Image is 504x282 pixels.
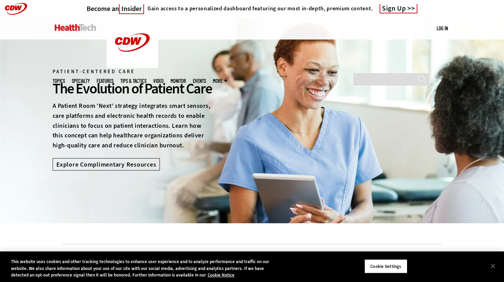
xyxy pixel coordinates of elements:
[53,158,160,170] a: Explore Complimentary Resources
[120,78,146,83] a: Tips & Tactics
[55,24,96,31] img: Home
[171,78,186,83] a: MonITor
[485,258,501,273] button: Close
[53,78,65,83] span: Topics
[208,272,234,278] a: More information about your privacy
[72,78,90,83] span: Specialty
[147,5,373,12] h4: Gain access to a personalized dashboard featuring our most in-depth, premium content.
[53,79,212,98] div: The Evolution of Patient Care
[380,4,417,13] a: Sign Up
[119,4,144,14] span: Insider
[97,78,113,83] a: Features
[144,5,373,12] a: Gain access to a personalized dashboard featuring our most in-depth, premium content.
[193,78,206,83] a: Events
[107,63,158,70] a: CDW
[153,78,164,83] a: Video
[213,78,227,83] span: More
[437,25,448,32] div: User menu
[11,258,277,279] div: This website uses cookies and other tracking technologies to enhance user experience and to analy...
[87,4,144,13] h3: Become an
[87,4,144,13] a: Become anInsider
[437,25,448,31] a: Log in
[53,101,212,150] p: A Patient Room ‘Next’ strategy integrates smart sensors, care platforms and electronic health rec...
[107,17,158,68] img: Home
[364,259,407,273] button: Cookie Settings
